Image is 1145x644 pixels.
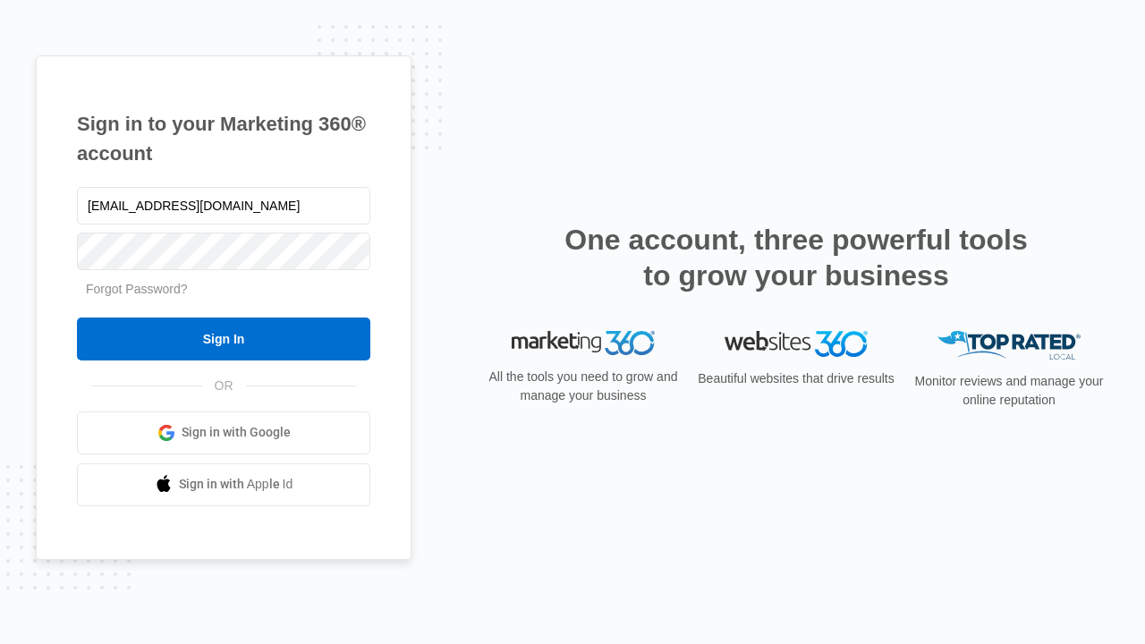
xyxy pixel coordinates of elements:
[725,331,868,357] img: Websites 360
[77,463,370,506] a: Sign in with Apple Id
[512,331,655,356] img: Marketing 360
[77,318,370,360] input: Sign In
[202,377,246,395] span: OR
[86,282,188,296] a: Forgot Password?
[77,187,370,225] input: Email
[909,372,1109,410] p: Monitor reviews and manage your online reputation
[559,222,1033,293] h2: One account, three powerful tools to grow your business
[182,423,291,442] span: Sign in with Google
[77,109,370,168] h1: Sign in to your Marketing 360® account
[937,331,1081,360] img: Top Rated Local
[77,411,370,454] a: Sign in with Google
[696,369,896,388] p: Beautiful websites that drive results
[483,368,683,405] p: All the tools you need to grow and manage your business
[179,475,293,494] span: Sign in with Apple Id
